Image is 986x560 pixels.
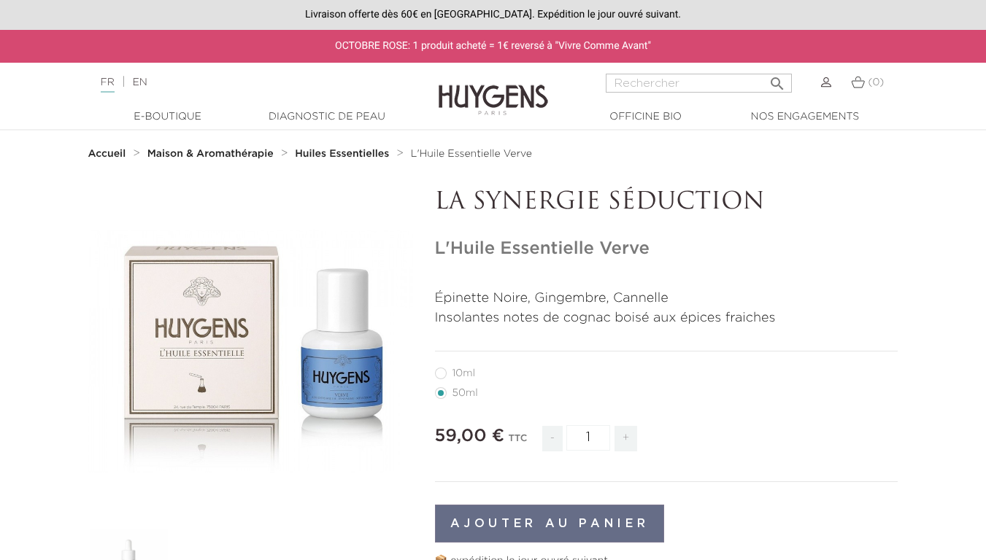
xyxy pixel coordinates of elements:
button: Ajouter au panier [435,505,665,542]
span: - [542,426,563,451]
div: TTC [508,423,527,462]
p: Épinette Noire, Gingembre, Cannelle [435,289,898,308]
a: Nos engagements [732,109,878,125]
label: 10ml [435,367,493,379]
a: EN [132,77,147,87]
strong: Maison & Aromathérapie [147,149,274,159]
a: Maison & Aromathérapie [147,148,277,160]
button:  [764,69,790,89]
a: Officine Bio [573,109,719,125]
input: Rechercher [606,74,792,93]
strong: Accueil [88,149,126,159]
a: L'Huile Essentielle Verve [411,148,532,160]
div: | [93,74,400,91]
i:  [769,71,786,88]
span: 59,00 € [435,427,505,445]
strong: Huiles Essentielles [295,149,389,159]
label: 50ml [435,387,496,399]
a: Diagnostic de peau [254,109,400,125]
p: LA SYNERGIE SÉDUCTION [435,189,898,217]
h1: L'Huile Essentielle Verve [435,238,898,260]
span: + [615,426,638,451]
a: Accueil [88,148,129,160]
span: L'Huile Essentielle Verve [411,149,532,159]
input: Quantité [566,425,610,451]
span: (0) [868,77,884,87]
a: E-Boutique [95,109,241,125]
p: Insolantes notes de cognac boisé aux épices fraiches [435,308,898,328]
img: Huygens [439,61,548,117]
a: Huiles Essentielles [295,148,393,160]
a: FR [101,77,115,93]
